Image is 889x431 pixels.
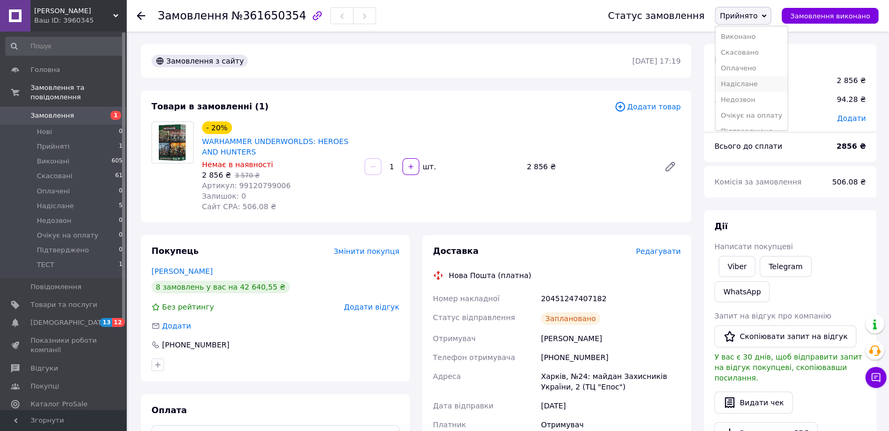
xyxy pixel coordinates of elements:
b: 2856 ₴ [836,142,866,150]
span: №361650354 [231,9,306,22]
span: ТЕСТ [37,260,54,270]
a: Telegram [760,256,811,277]
span: Каталог ProSale [31,399,87,409]
span: Немає в наявності [202,160,273,169]
span: Артикул: 99120799006 [202,181,291,190]
span: Показники роботи компанії [31,336,97,355]
div: Заплановано [541,312,600,325]
div: - 20% [202,121,232,134]
span: Нові [37,127,52,137]
div: 20451247407182 [539,289,683,308]
span: 506.08 ₴ [832,178,866,186]
input: Пошук [5,37,124,56]
div: 94.28 ₴ [831,88,872,111]
span: Замовлення [31,111,74,120]
span: Комісія за замовлення [714,178,802,186]
button: Замовлення виконано [782,8,878,24]
span: Дії [714,221,728,231]
span: Отримувач [433,334,476,343]
a: [PERSON_NAME] [151,267,213,275]
span: 1 [119,260,123,270]
span: 61 [115,171,123,181]
div: Повернутися назад [137,11,145,21]
span: Прийнято [720,12,757,20]
span: Замовлення виконано [790,12,870,20]
span: Додати [162,322,191,330]
span: Залишок: 0 [202,192,246,200]
a: Viber [719,256,755,277]
div: шт. [420,161,437,172]
span: 1 [110,111,121,120]
span: Адреса [433,372,461,381]
span: Додати товар [614,101,681,112]
div: [DATE] [539,396,683,415]
span: Замовлення та повідомлення [31,83,126,102]
button: Чат з покупцем [865,367,886,388]
span: Відгуки [31,364,58,373]
span: 0 [119,245,123,255]
div: [PHONE_NUMBER] [161,340,230,350]
span: Недозвон [37,216,72,225]
div: Нова Пошта (платна) [446,270,534,281]
span: Повідомлення [31,282,82,292]
span: 605 [112,157,123,166]
span: Доставка [433,246,479,256]
span: Доставка [714,95,751,104]
li: Скасовано [715,45,787,60]
li: Оплачено [715,60,787,76]
span: Телефон отримувача [433,353,515,362]
div: 8 замовлень у вас на 42 640,55 ₴ [151,281,290,293]
span: 1 [119,142,123,151]
li: Виконано [715,29,787,45]
span: Оплата [151,405,187,415]
span: Товари в замовленні (1) [151,101,269,111]
span: Сайт СРА: 506.08 ₴ [202,202,276,211]
span: 2 856 ₴ [202,171,231,179]
div: [PHONE_NUMBER] [539,348,683,367]
span: Оплачені [37,187,70,196]
span: 0 [119,216,123,225]
button: Видати чек [714,392,793,414]
span: У вас є 30 днів, щоб відправити запит на відгук покупцеві, скопіювавши посилання. [714,353,862,382]
span: 13 [100,318,112,327]
span: Всього до сплати [714,142,782,150]
span: Замовлення [158,9,228,22]
span: Виконані [37,157,69,166]
span: Прийняті [37,142,69,151]
div: Харків, №24: майдан Захисників України, 2 (ТЦ "Епос") [539,367,683,396]
span: 0 [119,231,123,240]
span: Знижка [714,114,744,122]
span: 0 [119,127,123,137]
span: Номер накладної [433,294,500,303]
img: WARHAMMER UNDERWORLDS: HEROES AND HUNTERS [153,122,193,163]
span: 5 [119,201,123,211]
span: Покупець [151,246,199,256]
div: 2 856 ₴ [522,159,655,174]
span: Товари та послуги [31,300,97,310]
span: Підтверджено [37,245,89,255]
button: Скопіювати запит на відгук [714,325,856,347]
span: Змінити покупця [334,247,399,255]
a: WARHAMMER UNDERWORLDS: HEROES AND HUNTERS [202,137,348,156]
div: Ваш ID: 3960345 [34,16,126,25]
span: Покупці [31,382,59,391]
span: Запит на відгук про компанію [714,312,831,320]
span: Платник [433,420,466,429]
li: Очікує на оплату [715,108,787,124]
span: 12 [112,318,124,327]
span: Статус відправлення [433,313,515,322]
div: Статус замовлення [608,11,705,21]
span: 3 570 ₴ [235,172,259,179]
span: Головна [31,65,60,75]
time: [DATE] 17:19 [632,57,681,65]
div: Замовлення з сайту [151,55,248,67]
span: Всього [714,55,747,65]
span: Без рейтингу [162,303,214,311]
li: Підтверджено [715,124,787,139]
span: 1 товар [714,76,744,85]
span: Надіслане [37,201,74,211]
a: WhatsApp [714,281,770,302]
div: [PERSON_NAME] [539,329,683,348]
div: 2 856 ₴ [837,75,866,86]
span: 0 [119,187,123,196]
